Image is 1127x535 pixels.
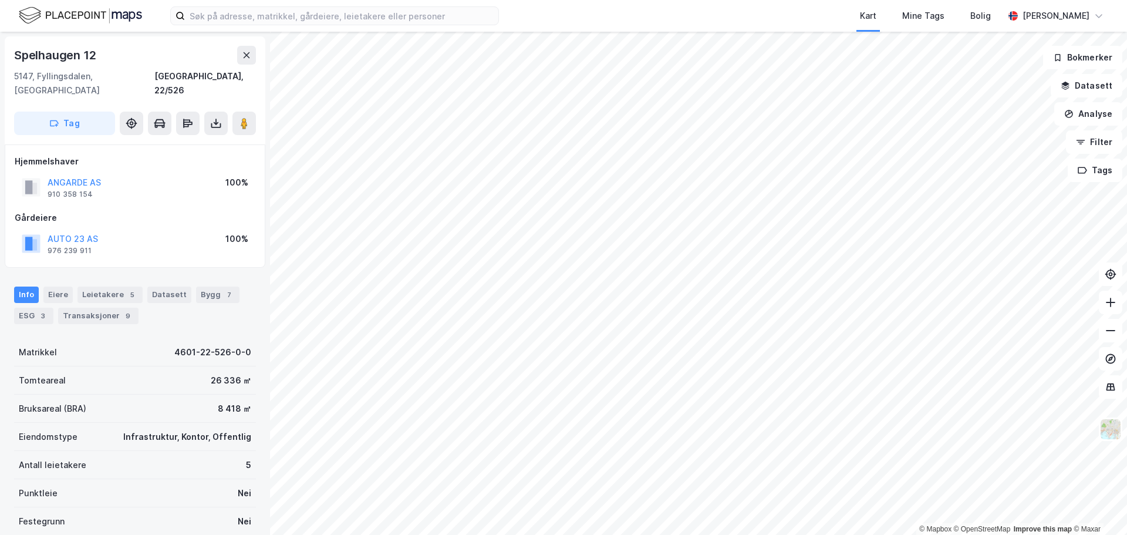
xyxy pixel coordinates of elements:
div: Matrikkel [19,345,57,359]
div: 5 [126,289,138,301]
div: Info [14,287,39,303]
div: 100% [225,232,248,246]
div: 7 [223,289,235,301]
button: Datasett [1051,74,1122,97]
img: logo.f888ab2527a4732fd821a326f86c7f29.svg [19,5,142,26]
div: Nei [238,486,251,500]
div: Transaksjoner [58,308,139,324]
div: Antall leietakere [19,458,86,472]
div: ESG [14,308,53,324]
div: 5147, Fyllingsdalen, [GEOGRAPHIC_DATA] [14,69,154,97]
a: OpenStreetMap [954,525,1011,533]
button: Tag [14,112,115,135]
div: 910 358 154 [48,190,93,199]
button: Analyse [1054,102,1122,126]
div: 5 [246,458,251,472]
input: Søk på adresse, matrikkel, gårdeiere, leietakere eller personer [185,7,498,25]
div: Eiendomstype [19,430,77,444]
div: 100% [225,176,248,190]
div: 3 [37,310,49,322]
div: 8 418 ㎡ [218,402,251,416]
a: Improve this map [1014,525,1072,533]
div: Bruksareal (BRA) [19,402,86,416]
img: Z [1099,418,1122,440]
div: Hjemmelshaver [15,154,255,169]
div: Tomteareal [19,374,66,388]
div: Gårdeiere [15,211,255,225]
div: [PERSON_NAME] [1023,9,1089,23]
div: 976 239 911 [48,246,92,255]
div: 4601-22-526-0-0 [174,345,251,359]
button: Tags [1068,159,1122,182]
div: Kontrollprogram for chat [1068,479,1127,535]
div: 26 336 ㎡ [211,374,251,388]
div: 9 [122,310,134,322]
div: [GEOGRAPHIC_DATA], 22/526 [154,69,256,97]
button: Filter [1066,130,1122,154]
iframe: Chat Widget [1068,479,1127,535]
div: Mine Tags [902,9,944,23]
button: Bokmerker [1043,46,1122,69]
div: Spelhaugen 12 [14,46,98,65]
div: Festegrunn [19,514,65,529]
div: Nei [238,514,251,529]
div: Eiere [43,287,73,303]
div: Datasett [147,287,191,303]
a: Mapbox [919,525,951,533]
div: Kart [860,9,876,23]
div: Leietakere [77,287,143,303]
div: Punktleie [19,486,58,500]
div: Bygg [196,287,239,303]
div: Bolig [970,9,991,23]
div: Infrastruktur, Kontor, Offentlig [123,430,251,444]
